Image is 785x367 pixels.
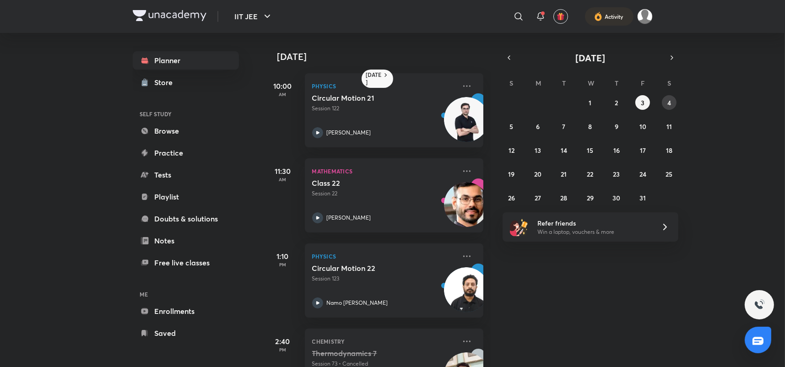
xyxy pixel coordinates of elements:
[662,119,677,134] button: October 11, 2025
[589,98,591,107] abbr: October 1, 2025
[133,188,239,206] a: Playlist
[535,194,541,202] abbr: October 27, 2025
[327,299,388,307] p: Namo [PERSON_NAME]
[587,146,593,155] abbr: October 15, 2025
[509,79,513,87] abbr: Sunday
[754,299,765,310] img: ttu
[609,167,624,181] button: October 23, 2025
[229,7,278,26] button: IIT JEE
[133,286,239,302] h6: ME
[265,92,301,97] p: AM
[583,167,597,181] button: October 22, 2025
[609,119,624,134] button: October 9, 2025
[609,95,624,110] button: October 2, 2025
[312,264,426,273] h5: Circular Motion 22
[613,170,620,178] abbr: October 23, 2025
[312,251,456,262] p: Physics
[133,166,239,184] a: Tests
[588,79,594,87] abbr: Wednesday
[615,79,618,87] abbr: Thursday
[557,143,571,157] button: October 14, 2025
[133,106,239,122] h6: SELF STUDY
[265,251,301,262] h5: 1:10
[312,336,456,347] p: Chemistry
[133,210,239,228] a: Doubts & solutions
[557,12,565,21] img: avatar
[615,122,618,131] abbr: October 9, 2025
[635,95,650,110] button: October 3, 2025
[504,143,519,157] button: October 12, 2025
[639,122,646,131] abbr: October 10, 2025
[662,95,677,110] button: October 4, 2025
[312,81,456,92] p: Physics
[583,95,597,110] button: October 1, 2025
[667,79,671,87] abbr: Saturday
[504,190,519,205] button: October 26, 2025
[553,9,568,24] button: avatar
[666,122,672,131] abbr: October 11, 2025
[536,122,540,131] abbr: October 6, 2025
[609,143,624,157] button: October 16, 2025
[557,167,571,181] button: October 21, 2025
[327,214,371,222] p: [PERSON_NAME]
[509,146,514,155] abbr: October 12, 2025
[265,177,301,182] p: AM
[312,275,456,283] p: Session 123
[277,51,493,62] h4: [DATE]
[537,228,650,236] p: Win a laptop, vouchers & more
[531,119,545,134] button: October 6, 2025
[510,218,528,236] img: referral
[312,93,426,103] h5: Circular Motion 21
[609,190,624,205] button: October 30, 2025
[515,51,666,64] button: [DATE]
[635,190,650,205] button: October 31, 2025
[667,98,671,107] abbr: October 4, 2025
[509,122,513,131] abbr: October 5, 2025
[615,98,618,107] abbr: October 2, 2025
[561,194,568,202] abbr: October 28, 2025
[635,143,650,157] button: October 17, 2025
[587,170,593,178] abbr: October 22, 2025
[265,166,301,177] h5: 11:30
[561,170,567,178] abbr: October 21, 2025
[508,194,515,202] abbr: October 26, 2025
[639,170,646,178] abbr: October 24, 2025
[133,324,239,342] a: Saved
[639,194,646,202] abbr: October 31, 2025
[133,51,239,70] a: Planner
[327,129,371,137] p: [PERSON_NAME]
[635,119,650,134] button: October 10, 2025
[133,232,239,250] a: Notes
[504,167,519,181] button: October 19, 2025
[583,190,597,205] button: October 29, 2025
[587,194,594,202] abbr: October 29, 2025
[662,167,677,181] button: October 25, 2025
[557,119,571,134] button: October 7, 2025
[557,190,571,205] button: October 28, 2025
[612,194,620,202] abbr: October 30, 2025
[133,144,239,162] a: Practice
[531,167,545,181] button: October 20, 2025
[265,347,301,352] p: PM
[133,10,206,21] img: Company Logo
[312,178,426,188] h5: Class 22
[588,122,592,131] abbr: October 8, 2025
[666,146,672,155] abbr: October 18, 2025
[265,262,301,267] p: PM
[535,146,541,155] abbr: October 13, 2025
[641,98,644,107] abbr: October 3, 2025
[635,167,650,181] button: October 24, 2025
[613,146,620,155] abbr: October 16, 2025
[531,190,545,205] button: October 27, 2025
[637,9,653,24] img: ehtesham ansari
[563,122,566,131] abbr: October 7, 2025
[133,254,239,272] a: Free live classes
[641,79,644,87] abbr: Friday
[508,170,514,178] abbr: October 19, 2025
[534,170,541,178] abbr: October 20, 2025
[537,218,650,228] h6: Refer friends
[531,143,545,157] button: October 13, 2025
[536,79,541,87] abbr: Monday
[133,122,239,140] a: Browse
[575,52,605,64] span: [DATE]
